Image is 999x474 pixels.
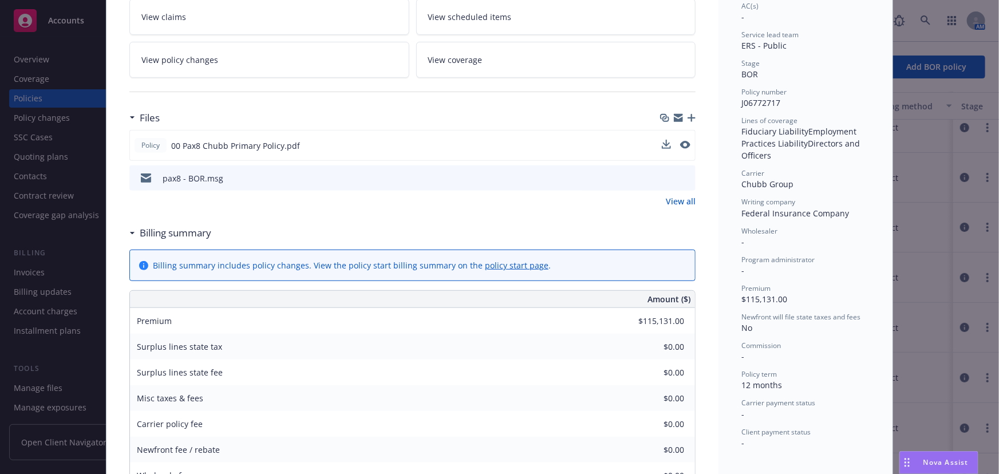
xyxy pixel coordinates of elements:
span: Policy [139,140,162,151]
span: Misc taxes & fees [137,393,203,404]
span: Carrier payment status [741,398,815,408]
span: No [741,322,752,333]
span: Premium [137,315,172,326]
span: Surplus lines state tax [137,341,222,352]
span: - [741,351,744,362]
span: Lines of coverage [741,116,797,125]
a: View all [666,195,696,207]
span: Service lead team [741,30,799,39]
button: Nova Assist [899,451,978,474]
button: download file [662,140,671,149]
a: policy start page [485,260,548,271]
span: Federal Insurance Company [741,208,849,219]
button: download file [662,140,671,152]
input: 0.00 [617,390,691,407]
button: preview file [680,140,690,152]
span: 12 months [741,380,782,390]
button: download file [662,172,672,184]
input: 0.00 [617,416,691,433]
span: Stage [741,58,760,68]
div: pax8 - BOR.msg [163,172,223,184]
input: 0.00 [617,338,691,355]
span: Writing company [741,197,795,207]
div: Drag to move [900,452,914,473]
span: - [741,437,744,448]
span: Newfront fee / rebate [137,444,220,455]
span: Premium [741,283,771,293]
span: Fiduciary Liability [741,126,808,137]
span: Carrier policy fee [137,418,203,429]
span: Commission [741,341,781,350]
span: Amount ($) [647,293,690,305]
a: View policy changes [129,42,409,78]
span: - [741,265,744,276]
button: preview file [681,172,691,184]
h3: Billing summary [140,226,211,240]
input: 0.00 [617,313,691,330]
span: Nova Assist [923,457,969,467]
span: Wholesaler [741,226,777,236]
span: Directors and Officers [741,138,862,161]
div: Billing summary includes policy changes. View the policy start billing summary on the . [153,259,551,271]
div: Files [129,110,160,125]
span: Carrier [741,168,764,178]
button: preview file [680,141,690,149]
span: Program administrator [741,255,815,264]
span: Policy term [741,369,777,379]
span: View scheduled items [428,11,512,23]
span: Chubb Group [741,179,793,189]
span: 00 Pax8 Chubb Primary Policy.pdf [171,140,300,152]
span: View claims [141,11,186,23]
h3: Files [140,110,160,125]
span: AC(s) [741,1,759,11]
span: Employment Practices Liability [741,126,859,149]
input: 0.00 [617,364,691,381]
div: Billing summary [129,226,211,240]
span: Surplus lines state fee [137,367,223,378]
span: View policy changes [141,54,218,66]
span: - [741,409,744,420]
a: View coverage [416,42,696,78]
span: View coverage [428,54,483,66]
span: ERS - Public [741,40,787,51]
span: $115,131.00 [741,294,787,305]
span: BOR [741,69,758,80]
span: Policy number [741,87,787,97]
span: Client payment status [741,427,811,437]
span: Newfront will file state taxes and fees [741,312,860,322]
span: - [741,236,744,247]
span: J06772717 [741,97,780,108]
input: 0.00 [617,441,691,459]
span: - [741,11,744,22]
